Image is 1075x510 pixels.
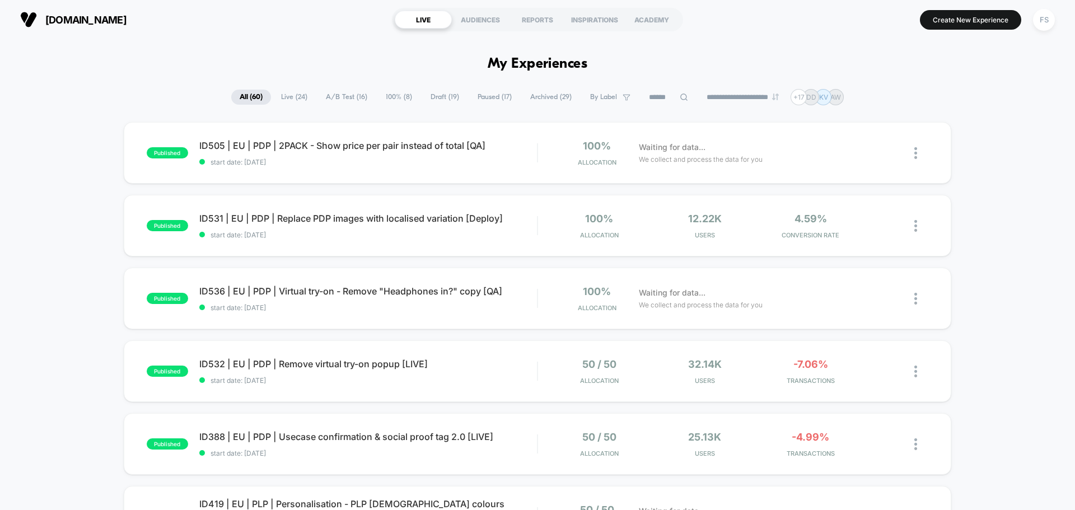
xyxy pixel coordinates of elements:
[914,293,917,305] img: close
[760,231,861,239] span: CONVERSION RATE
[688,431,721,443] span: 25.13k
[914,147,917,159] img: close
[655,231,755,239] span: Users
[792,431,829,443] span: -4.99%
[199,140,537,151] span: ID505 | EU | PDP | 2PACK - Show price per pair instead of total [QA]
[199,213,537,224] span: ID531 | EU | PDP | Replace PDP images with localised variation [Deploy]
[772,93,779,100] img: end
[273,90,316,105] span: Live ( 24 )
[147,147,188,158] span: published
[578,158,616,166] span: Allocation
[45,14,127,26] span: [DOMAIN_NAME]
[623,11,680,29] div: ACADEMY
[509,11,566,29] div: REPORTS
[578,304,616,312] span: Allocation
[914,438,917,450] img: close
[422,90,468,105] span: Draft ( 19 )
[655,450,755,457] span: Users
[147,366,188,377] span: published
[639,154,763,165] span: We collect and process the data for you
[395,11,452,29] div: LIVE
[1033,9,1055,31] div: FS
[639,300,763,310] span: We collect and process the data for you
[688,358,722,370] span: 32.14k
[914,220,917,232] img: close
[580,231,619,239] span: Allocation
[317,90,376,105] span: A/B Test ( 16 )
[199,376,537,385] span: start date: [DATE]
[830,93,841,101] p: AW
[794,213,827,224] span: 4.59%
[582,358,616,370] span: 50 / 50
[806,93,816,101] p: DD
[566,11,623,29] div: INSPIRATIONS
[583,286,611,297] span: 100%
[793,358,828,370] span: -7.06%
[522,90,580,105] span: Archived ( 29 )
[580,377,619,385] span: Allocation
[819,93,828,101] p: KV
[590,93,617,101] span: By Label
[199,431,537,442] span: ID388 | EU | PDP | Usecase confirmation & social proof tag 2.0 [LIVE]
[655,377,755,385] span: Users
[488,56,588,72] h1: My Experiences
[147,293,188,304] span: published
[231,90,271,105] span: All ( 60 )
[199,231,537,239] span: start date: [DATE]
[914,366,917,377] img: close
[199,286,537,297] span: ID536 | EU | PDP | Virtual try-on - Remove "Headphones in?" copy [QA]
[760,450,861,457] span: TRANSACTIONS
[585,213,613,224] span: 100%
[469,90,520,105] span: Paused ( 17 )
[199,303,537,312] span: start date: [DATE]
[1030,8,1058,31] button: FS
[760,377,861,385] span: TRANSACTIONS
[920,10,1021,30] button: Create New Experience
[791,89,807,105] div: + 17
[20,11,37,28] img: Visually logo
[199,449,537,457] span: start date: [DATE]
[688,213,722,224] span: 12.22k
[199,158,537,166] span: start date: [DATE]
[639,141,705,153] span: Waiting for data...
[580,450,619,457] span: Allocation
[582,431,616,443] span: 50 / 50
[147,220,188,231] span: published
[147,438,188,450] span: published
[17,11,130,29] button: [DOMAIN_NAME]
[639,287,705,299] span: Waiting for data...
[199,358,537,369] span: ID532 | EU | PDP | Remove virtual try-on popup [LIVE]
[452,11,509,29] div: AUDIENCES
[583,140,611,152] span: 100%
[377,90,420,105] span: 100% ( 8 )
